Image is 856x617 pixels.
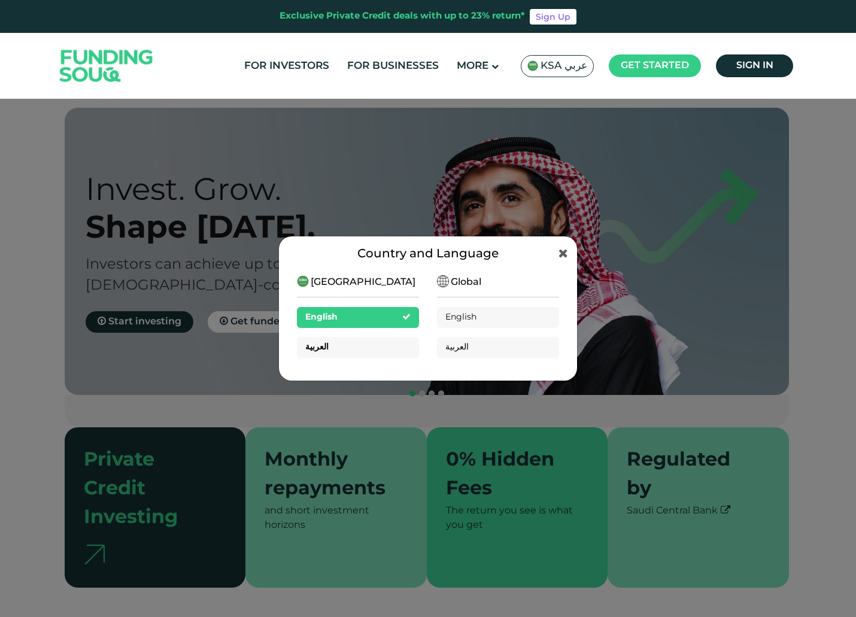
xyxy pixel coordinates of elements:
img: SA Flag [437,275,449,287]
img: Logo [48,36,165,96]
span: [GEOGRAPHIC_DATA] [311,275,415,290]
span: Global [451,275,481,290]
span: More [457,61,488,71]
span: English [305,313,338,321]
span: English [445,313,476,321]
span: العربية [305,343,329,351]
span: Get started [621,61,689,70]
a: Sign Up [530,9,576,25]
div: Exclusive Private Credit deals with up to 23% return* [280,10,525,23]
img: SA Flag [527,60,538,71]
span: Sign in [736,61,773,70]
a: Sign in [716,54,793,77]
span: KSA عربي [541,59,587,73]
div: Country and Language [297,245,559,263]
span: العربية [445,343,469,351]
a: For Businesses [344,56,442,76]
img: SA Flag [297,275,309,287]
a: For Investors [241,56,332,76]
